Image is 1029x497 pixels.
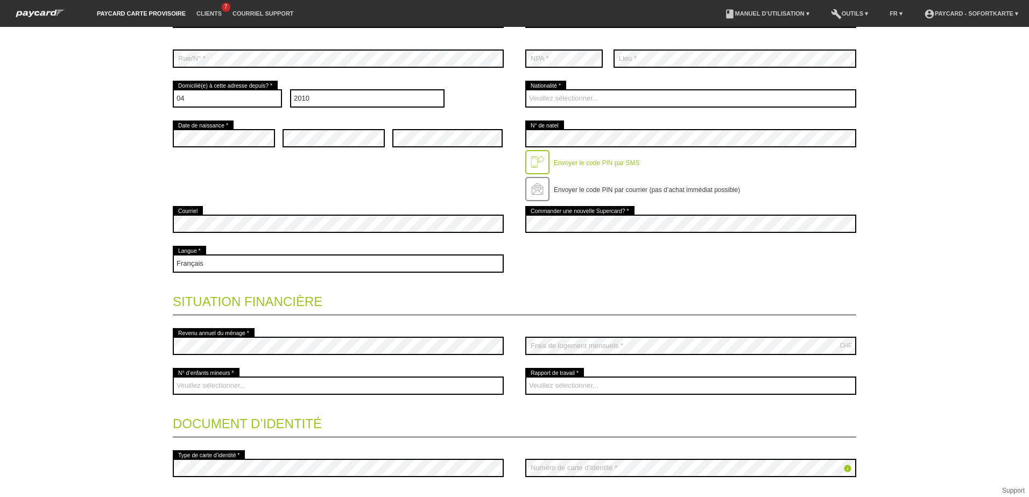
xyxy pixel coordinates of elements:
i: book [724,9,735,19]
span: 7 [222,3,230,12]
a: Support [1002,487,1025,494]
a: buildOutils ▾ [826,10,873,17]
a: account_circlepaycard - Sofortkarte ▾ [919,10,1024,17]
a: paycard Sofortkarte [11,12,70,20]
a: Clients [191,10,227,17]
a: bookManuel d’utilisation ▾ [719,10,815,17]
i: account_circle [924,9,935,19]
img: paycard Sofortkarte [11,8,70,19]
a: info [843,465,852,474]
div: CHF [840,342,852,349]
legend: Document d’identité [173,406,856,437]
i: build [831,9,842,19]
i: info [843,464,852,473]
legend: Situation financière [173,283,856,315]
label: Envoyer le code PIN par SMS [554,159,639,167]
a: FR ▾ [884,10,908,17]
a: paycard carte provisoire [91,10,191,17]
a: Courriel Support [227,10,299,17]
label: Envoyer le code PIN par courrier (pas d’achat immédiat possible) [554,186,740,194]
